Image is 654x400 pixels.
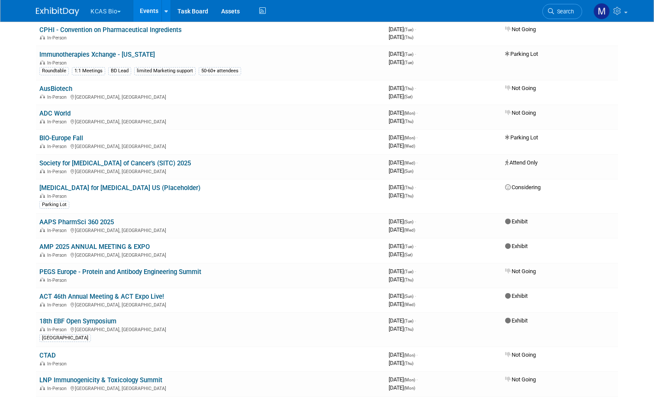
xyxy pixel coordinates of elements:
[415,26,416,32] span: -
[404,377,415,382] span: (Mon)
[404,252,412,257] span: (Sat)
[72,67,105,75] div: 1:1 Meetings
[389,243,416,249] span: [DATE]
[40,35,45,39] img: In-Person Event
[404,27,413,32] span: (Tue)
[416,110,418,116] span: -
[404,302,415,307] span: (Wed)
[47,169,69,174] span: In-Person
[404,35,413,40] span: (Thu)
[40,228,45,232] img: In-Person Event
[389,326,413,332] span: [DATE]
[404,327,413,332] span: (Thu)
[389,34,413,40] span: [DATE]
[404,161,415,165] span: (Wed)
[39,293,164,300] a: ACT 46th Annual Meeting & ACT Expo Live!
[415,85,416,91] span: -
[404,119,413,124] span: (Thu)
[404,319,413,323] span: (Tue)
[47,386,69,391] span: In-Person
[40,361,45,365] img: In-Person Event
[404,144,415,148] span: (Wed)
[39,218,114,226] a: AAPS PharmSci 360 2025
[39,93,382,100] div: [GEOGRAPHIC_DATA], [GEOGRAPHIC_DATA]
[39,226,382,233] div: [GEOGRAPHIC_DATA], [GEOGRAPHIC_DATA]
[39,301,382,308] div: [GEOGRAPHIC_DATA], [GEOGRAPHIC_DATA]
[505,85,536,91] span: Not Going
[505,317,528,324] span: Exhibit
[39,159,191,167] a: Society for [MEDICAL_DATA] of Cancer’s (SITC) 2025
[404,269,413,274] span: (Tue)
[389,352,418,358] span: [DATE]
[389,142,415,149] span: [DATE]
[404,353,415,358] span: (Mon)
[36,7,79,16] img: ExhibitDay
[39,352,56,359] a: CTAD
[505,243,528,249] span: Exhibit
[404,386,415,390] span: (Mon)
[416,352,418,358] span: -
[505,376,536,383] span: Not Going
[40,327,45,331] img: In-Person Event
[47,194,69,199] span: In-Person
[404,219,413,224] span: (Sun)
[39,326,382,332] div: [GEOGRAPHIC_DATA], [GEOGRAPHIC_DATA]
[389,59,413,65] span: [DATE]
[389,93,412,100] span: [DATE]
[542,4,582,19] a: Search
[505,268,536,274] span: Not Going
[415,243,416,249] span: -
[47,327,69,332] span: In-Person
[39,243,150,251] a: AMP 2025 ANNUAL MEETING & EXPO
[404,111,415,116] span: (Mon)
[39,384,382,391] div: [GEOGRAPHIC_DATA], [GEOGRAPHIC_DATA]
[47,119,69,125] span: In-Person
[40,302,45,306] img: In-Person Event
[505,110,536,116] span: Not Going
[40,194,45,198] img: In-Person Event
[505,293,528,299] span: Exhibit
[39,110,71,117] a: ADC World
[108,67,131,75] div: BD Lead
[389,293,416,299] span: [DATE]
[39,168,382,174] div: [GEOGRAPHIC_DATA], [GEOGRAPHIC_DATA]
[39,201,69,209] div: Parking Lot
[389,184,416,190] span: [DATE]
[404,185,413,190] span: (Thu)
[404,94,412,99] span: (Sat)
[505,352,536,358] span: Not Going
[389,110,418,116] span: [DATE]
[39,51,155,58] a: Immunotherapies Xchange - [US_STATE]
[505,134,538,141] span: Parking Lot
[47,252,69,258] span: In-Person
[40,277,45,282] img: In-Person Event
[39,85,72,93] a: AusBiotech
[389,51,416,57] span: [DATE]
[389,317,416,324] span: [DATE]
[47,35,69,41] span: In-Person
[47,361,69,367] span: In-Person
[134,67,196,75] div: limited Marketing support
[40,94,45,99] img: In-Person Event
[404,194,413,198] span: (Thu)
[47,60,69,66] span: In-Person
[389,218,416,225] span: [DATE]
[505,51,538,57] span: Parking Lot
[554,8,574,15] span: Search
[39,134,83,142] a: BIO-Europe Fall
[389,26,416,32] span: [DATE]
[593,3,610,19] img: Marvin Lewis
[40,386,45,390] img: In-Person Event
[505,26,536,32] span: Not Going
[389,159,418,166] span: [DATE]
[389,268,416,274] span: [DATE]
[389,226,415,233] span: [DATE]
[39,118,382,125] div: [GEOGRAPHIC_DATA], [GEOGRAPHIC_DATA]
[389,384,415,391] span: [DATE]
[389,168,413,174] span: [DATE]
[415,293,416,299] span: -
[39,26,182,34] a: CPHI - Convention on Pharmaceutical Ingredients
[47,302,69,308] span: In-Person
[40,144,45,148] img: In-Person Event
[40,169,45,173] img: In-Person Event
